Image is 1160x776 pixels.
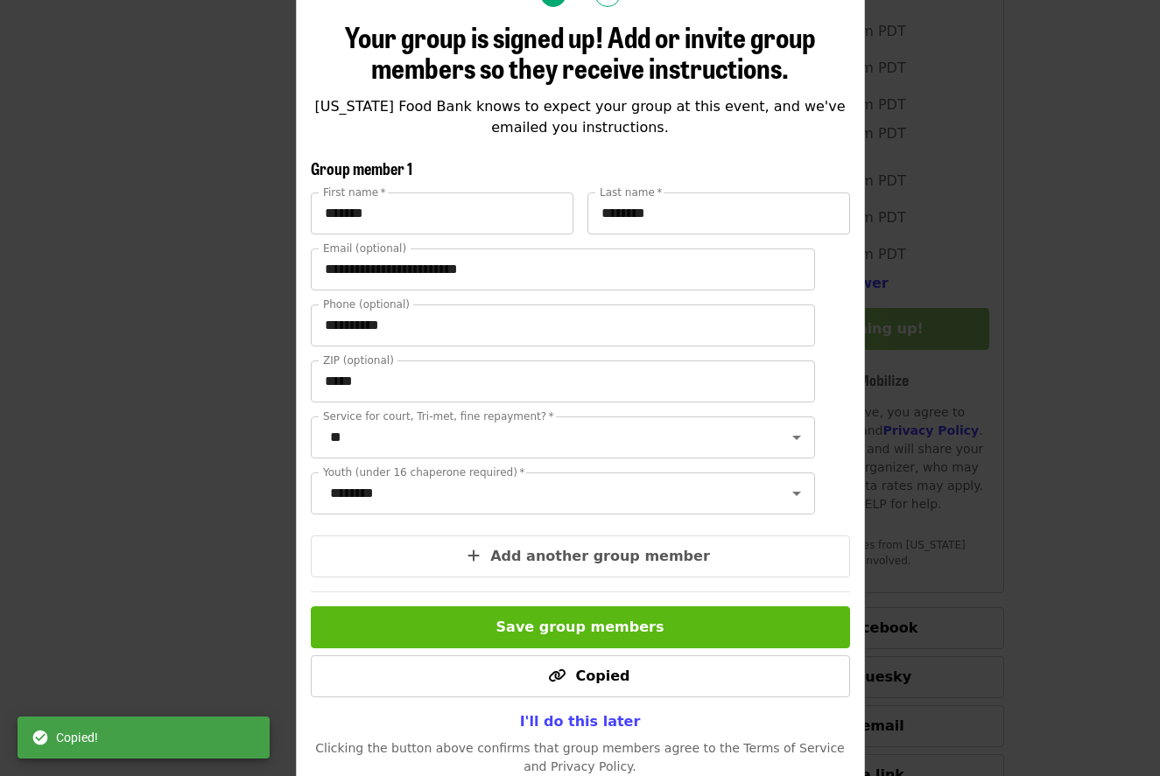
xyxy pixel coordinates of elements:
[323,467,524,478] label: Youth (under 16 chaperone required)
[784,481,809,506] button: Open
[490,548,710,564] span: Add another group member
[311,535,850,577] button: Add another group member
[311,360,815,402] input: ZIP (optional)
[506,704,655,739] button: I'll do this later
[548,668,566,684] i: link icon
[468,548,480,564] i: plus icon
[311,157,412,179] span: Group member 1
[587,192,850,234] input: Last name
[323,411,554,422] label: Service for court, Tri-met, fine repayment?
[323,187,386,198] label: First name
[315,741,845,773] span: Clicking the button above confirms that group members agree to the Terms of Service and Privacy P...
[323,299,410,310] label: Phone (optional)
[311,304,815,346] input: Phone (optional)
[323,243,406,254] label: Email (optional)
[520,713,641,730] span: I'll do this later
[784,425,809,450] button: Open
[496,619,664,635] span: Save group members
[345,16,816,87] span: Your group is signed up! Add or invite group members so they receive instructions.
[311,655,850,697] button: Copied
[314,98,845,136] span: [US_STATE] Food Bank knows to expect your group at this event, and we've emailed you instructions.
[600,187,662,198] label: Last name
[311,192,573,234] input: First name
[311,606,850,648] button: Save group members
[323,355,394,366] label: ZIP (optional)
[311,248,815,290] input: Email (optional)
[576,668,630,684] span: Copied
[56,729,98,746] span: Copied!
